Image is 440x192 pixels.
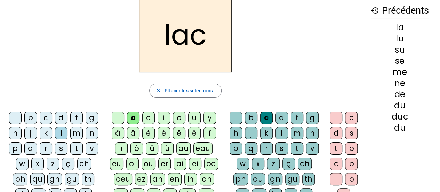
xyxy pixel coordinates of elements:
div: ne [371,79,429,87]
div: v [86,142,98,155]
div: p [345,142,358,155]
div: p [230,142,242,155]
div: in [184,173,197,185]
div: ai [174,158,186,170]
div: j [24,127,37,139]
div: de [371,90,429,99]
div: l [330,173,342,185]
div: ê [173,127,185,139]
div: l [275,127,288,139]
div: q [24,142,37,155]
div: n [306,127,319,139]
div: b [345,158,358,170]
div: x [31,158,44,170]
div: lu [371,34,429,43]
div: ch [298,158,312,170]
div: r [40,142,52,155]
mat-icon: close [155,87,161,94]
div: ph [13,173,27,185]
mat-icon: history [371,6,379,15]
div: on [200,173,214,185]
div: du [371,124,429,132]
div: b [245,112,257,124]
div: la [371,23,429,32]
div: me [371,68,429,76]
div: d [330,127,342,139]
div: au [176,142,191,155]
div: n [86,127,98,139]
div: l [55,127,67,139]
div: th [82,173,94,185]
div: ï [115,142,128,155]
div: f [70,112,83,124]
div: oeu [114,173,133,185]
div: ch [77,158,91,170]
div: eu [110,158,123,170]
div: s [55,142,67,155]
div: m [70,127,83,139]
div: t [70,142,83,155]
div: w [237,158,249,170]
div: en [168,173,182,185]
div: y [203,112,216,124]
div: x [252,158,264,170]
div: e [142,112,155,124]
div: ç [62,158,74,170]
div: p [9,142,22,155]
div: oi [126,158,139,170]
button: Effacer les sélections [149,84,221,98]
div: z [267,158,280,170]
div: s [345,127,358,139]
div: ô [130,142,143,155]
div: c [330,158,342,170]
div: k [40,127,52,139]
div: h [9,127,22,139]
div: o [173,112,185,124]
div: e [345,112,358,124]
div: g [86,112,98,124]
div: h [230,127,242,139]
div: é [158,127,170,139]
div: eau [193,142,213,155]
span: Effacer les sélections [164,86,213,95]
div: s [275,142,288,155]
div: v [306,142,319,155]
div: u [188,112,201,124]
div: j [245,127,257,139]
div: à [112,127,124,139]
div: ph [233,173,248,185]
div: t [330,142,342,155]
div: gu [65,173,79,185]
div: m [291,127,303,139]
div: ç [282,158,295,170]
div: c [40,112,52,124]
div: p [345,173,358,185]
div: û [146,142,158,155]
div: ü [161,142,174,155]
div: t [291,142,303,155]
div: è [142,127,155,139]
div: duc [371,113,429,121]
div: ou [142,158,155,170]
div: c [260,112,273,124]
div: gu [285,173,299,185]
h3: Précédents [371,3,429,18]
div: g [306,112,319,124]
div: z [47,158,59,170]
div: oe [204,158,218,170]
div: d [275,112,288,124]
div: q [245,142,257,155]
div: d [55,112,67,124]
div: î [203,127,216,139]
div: i [158,112,170,124]
div: f [291,112,303,124]
div: k [260,127,273,139]
div: er [158,158,171,170]
div: ë [188,127,201,139]
div: qu [30,173,45,185]
div: a [127,112,139,124]
div: b [24,112,37,124]
div: gn [268,173,282,185]
div: th [302,173,315,185]
div: an [150,173,165,185]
